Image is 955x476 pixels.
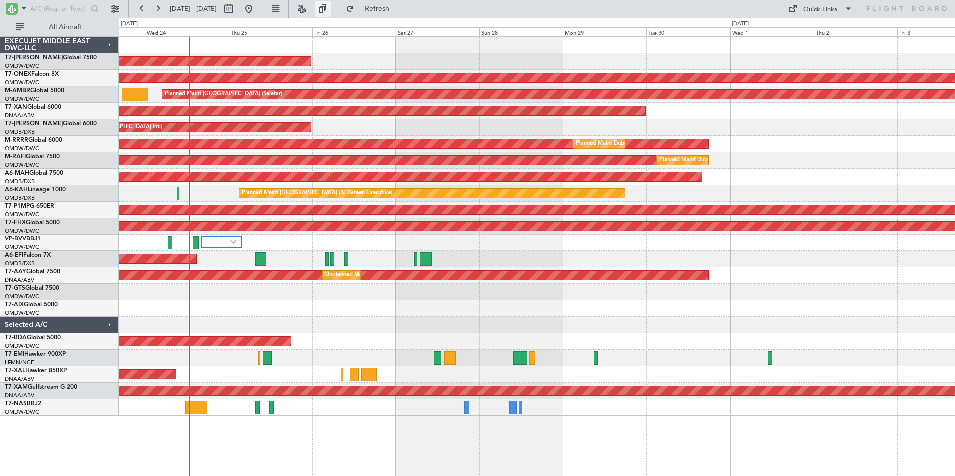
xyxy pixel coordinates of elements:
[803,5,837,15] div: Quick Links
[5,401,27,407] span: T7-NAS
[479,27,563,36] div: Sun 28
[121,20,138,28] div: [DATE]
[659,153,758,168] div: Planned Maint Dubai (Al Maktoum Intl)
[5,269,26,275] span: T7-AAY
[5,71,31,77] span: T7-ONEX
[170,4,217,13] span: [DATE] - [DATE]
[5,269,60,275] a: T7-AAYGlobal 7500
[5,121,63,127] span: T7-[PERSON_NAME]
[341,1,401,17] button: Refresh
[5,227,39,235] a: OMDW/DWC
[5,375,34,383] a: DNAA/ABV
[5,351,24,357] span: T7-EMI
[5,137,62,143] a: M-RRRRGlobal 6000
[5,342,39,350] a: OMDW/DWC
[165,87,282,102] div: Planned Maint [GEOGRAPHIC_DATA] (Seletar)
[5,62,39,70] a: OMDW/DWC
[5,236,26,242] span: VP-BVV
[5,408,39,416] a: OMDW/DWC
[5,88,30,94] span: M-AMBR
[5,161,39,169] a: OMDW/DWC
[5,276,34,284] a: DNAA/ABV
[5,243,39,251] a: OMDW/DWC
[5,145,39,152] a: OMDW/DWC
[5,55,97,61] a: T7-[PERSON_NAME]Global 7500
[5,309,39,317] a: OMDW/DWC
[5,112,34,119] a: DNAA/ABV
[5,95,39,103] a: OMDW/DWC
[5,137,28,143] span: M-RRRR
[5,384,77,390] a: T7-XAMGulfstream G-200
[5,121,97,127] a: T7-[PERSON_NAME]Global 6000
[5,55,63,61] span: T7-[PERSON_NAME]
[5,220,26,226] span: T7-FHX
[5,236,41,242] a: VP-BVVBBJ1
[5,154,60,160] a: M-RAFIGlobal 7500
[783,1,857,17] button: Quick Links
[5,335,61,341] a: T7-BDAGlobal 5000
[5,285,59,291] a: T7-GTSGlobal 7500
[5,170,29,176] span: A6-MAH
[5,178,35,185] a: OMDB/DXB
[5,351,66,357] a: T7-EMIHawker 900XP
[5,220,60,226] a: T7-FHXGlobal 5000
[229,27,312,36] div: Thu 25
[576,136,674,151] div: Planned Maint Dubai (Al Maktoum Intl)
[5,128,35,136] a: OMDB/DXB
[5,170,63,176] a: A6-MAHGlobal 7500
[814,27,897,36] div: Thu 2
[5,79,39,86] a: OMDW/DWC
[5,401,41,407] a: T7-NASBBJ2
[5,302,24,308] span: T7-AIX
[145,27,228,36] div: Wed 24
[5,88,64,94] a: M-AMBRGlobal 5000
[396,27,479,36] div: Sat 27
[5,252,23,258] span: A6-EFI
[5,154,26,160] span: M-RAFI
[5,203,54,209] a: T7-P1MPG-650ER
[5,104,61,110] a: T7-XANGlobal 6000
[5,285,25,291] span: T7-GTS
[5,368,67,374] a: T7-XALHawker 850XP
[26,24,105,31] span: All Aircraft
[5,260,35,267] a: OMDB/DXB
[5,252,51,258] a: A6-EFIFalcon 7X
[730,27,814,36] div: Wed 1
[5,71,59,77] a: T7-ONEXFalcon 8X
[5,368,25,374] span: T7-XAL
[30,1,88,16] input: A/C (Reg. or Type)
[5,104,27,110] span: T7-XAN
[5,335,27,341] span: T7-BDA
[5,302,58,308] a: T7-AIXGlobal 5000
[5,187,66,193] a: A6-KAHLineage 1000
[11,19,108,35] button: All Aircraft
[563,27,646,36] div: Mon 29
[312,27,396,36] div: Fri 26
[5,211,39,218] a: OMDW/DWC
[5,293,39,300] a: OMDW/DWC
[5,187,28,193] span: A6-KAH
[5,392,34,399] a: DNAA/ABV
[325,268,473,283] div: Unplanned Maint [GEOGRAPHIC_DATA] (Al Maktoum Intl)
[732,20,749,28] div: [DATE]
[646,27,730,36] div: Tue 30
[356,5,398,12] span: Refresh
[5,194,35,202] a: OMDB/DXB
[5,203,30,209] span: T7-P1MP
[5,384,28,390] span: T7-XAM
[5,359,34,366] a: LFMN/NCE
[230,240,236,244] img: arrow-gray.svg
[242,186,392,201] div: Planned Maint [GEOGRAPHIC_DATA] (Al Bateen Executive)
